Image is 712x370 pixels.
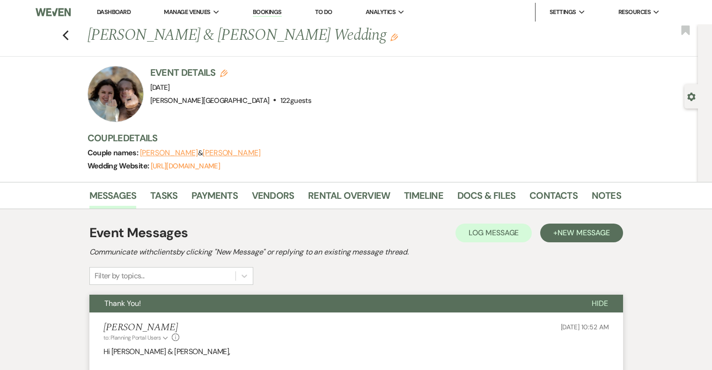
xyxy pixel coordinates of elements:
button: to: Planning Portal Users [103,334,170,342]
span: Thank You! [104,298,141,308]
span: 122 guests [280,96,311,105]
a: Contacts [529,188,578,209]
a: Dashboard [97,8,131,16]
span: & [140,148,261,158]
span: Manage Venues [164,7,210,17]
span: Settings [550,7,576,17]
button: [PERSON_NAME] [203,149,261,157]
p: Hi [PERSON_NAME] & [PERSON_NAME], [103,346,609,358]
span: Log Message [469,228,519,238]
h2: Communicate with clients by clicking "New Message" or replying to an existing message thread. [89,247,623,258]
span: Resources [618,7,651,17]
a: To Do [315,8,332,16]
button: Open lead details [687,92,696,101]
span: [DATE] 10:52 AM [561,323,609,331]
a: Rental Overview [308,188,390,209]
h3: Couple Details [88,131,612,145]
button: Hide [577,295,623,312]
div: Filter by topics... [95,270,145,282]
img: Weven Logo [36,2,71,22]
button: Log Message [455,224,532,242]
a: Payments [191,188,238,209]
span: Analytics [366,7,396,17]
span: New Message [558,228,609,238]
a: Messages [89,188,137,209]
span: [DATE] [150,83,170,92]
button: Thank You! [89,295,577,312]
a: [URL][DOMAIN_NAME] [151,161,220,171]
span: Hide [592,298,608,308]
button: [PERSON_NAME] [140,149,198,157]
a: Tasks [150,188,177,209]
button: +New Message [540,224,623,242]
span: Wedding Website: [88,161,151,171]
a: Notes [592,188,621,209]
a: Timeline [404,188,443,209]
span: Couple names: [88,148,140,158]
span: to: Planning Portal Users [103,334,161,341]
a: Docs & Files [457,188,515,209]
h1: [PERSON_NAME] & [PERSON_NAME] Wedding [88,24,507,47]
span: [PERSON_NAME][GEOGRAPHIC_DATA] [150,96,270,105]
h3: Event Details [150,66,311,79]
h5: [PERSON_NAME] [103,322,180,334]
h1: Event Messages [89,223,188,243]
button: Edit [390,33,398,41]
a: Bookings [253,8,282,17]
a: Vendors [252,188,294,209]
